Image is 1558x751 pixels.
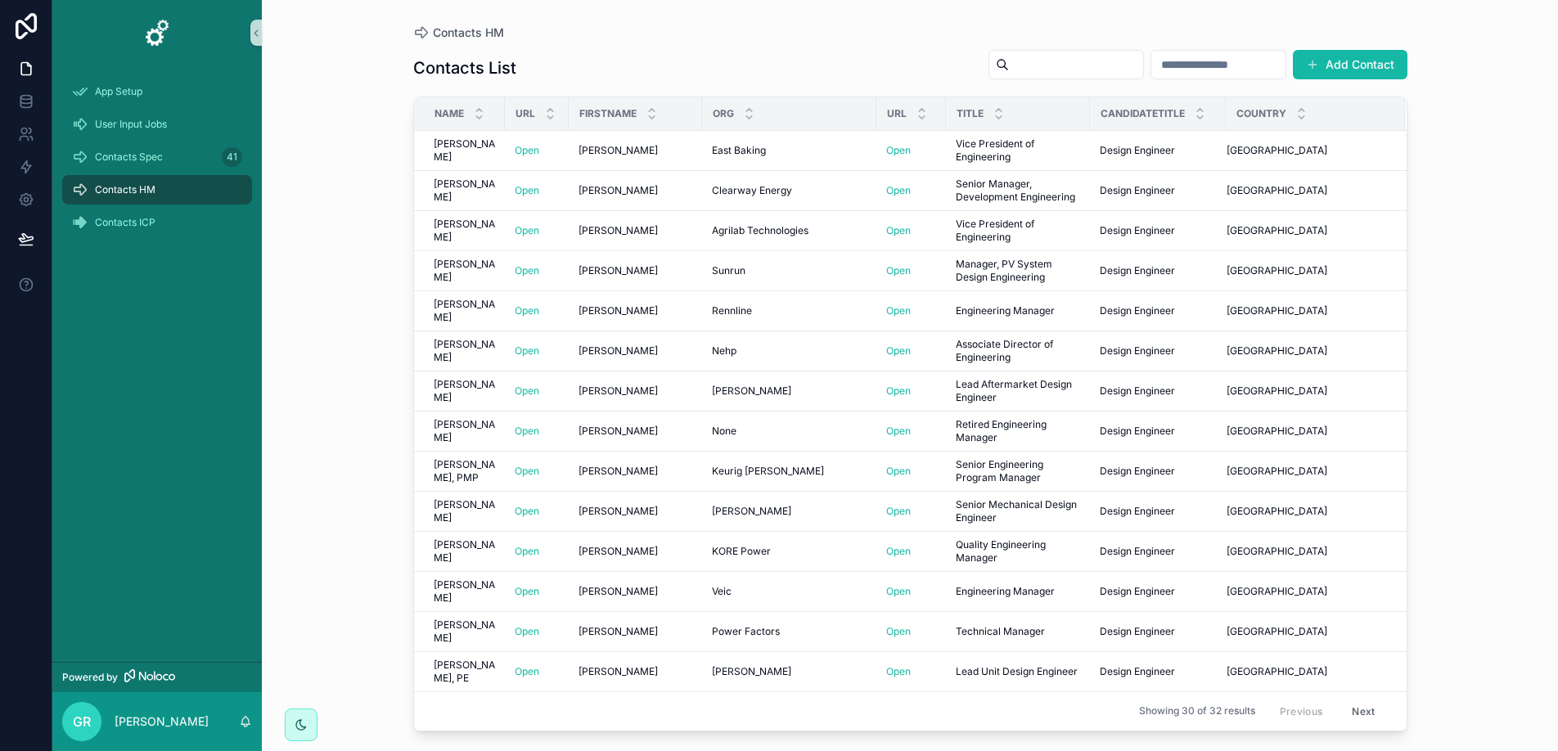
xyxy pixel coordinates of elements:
span: Lead Unit Design Engineer [956,665,1078,678]
span: KORE Power [712,545,771,558]
span: CandidateTitle [1101,107,1185,120]
span: [PERSON_NAME] [579,665,658,678]
span: Design Engineer [1100,264,1175,277]
a: Open [515,184,539,196]
span: Manager, PV System Design Engineering [956,258,1080,284]
span: [GEOGRAPHIC_DATA] [1227,585,1327,598]
a: Design Engineer [1100,224,1216,237]
div: 41 [222,147,242,167]
a: Open [886,505,936,518]
span: [PERSON_NAME] [579,184,658,197]
a: Engineering Manager [956,304,1080,317]
span: Contacts ICP [95,216,155,229]
span: [PERSON_NAME] [579,384,658,398]
a: Design Engineer [1100,344,1216,358]
span: [PERSON_NAME] [579,304,658,317]
a: Lead Aftermarket Design Engineer [956,378,1080,404]
a: [PERSON_NAME] [434,298,495,324]
a: Design Engineer [1100,144,1216,157]
a: Open [886,465,911,477]
a: Open [886,144,911,156]
a: Open [515,545,559,558]
a: Open [515,665,539,677]
span: App Setup [95,85,142,98]
a: [PERSON_NAME] [434,538,495,564]
a: Open [886,585,911,597]
a: Contacts HM [413,25,504,41]
a: Open [515,344,539,357]
a: Open [515,224,559,237]
a: [PERSON_NAME] [579,425,692,438]
span: [PERSON_NAME] [434,178,495,204]
a: [PERSON_NAME] [579,344,692,358]
a: Open [886,585,936,598]
span: URL [887,107,907,120]
span: Design Engineer [1100,224,1175,237]
span: Contacts HM [433,25,504,41]
span: Org [713,107,734,120]
span: Firstname [579,107,637,120]
a: [GEOGRAPHIC_DATA] [1227,384,1385,398]
a: [PERSON_NAME] [712,665,867,678]
span: [PERSON_NAME] [579,425,658,438]
span: [GEOGRAPHIC_DATA] [1227,184,1327,197]
a: Veic [712,585,867,598]
span: Design Engineer [1100,505,1175,518]
span: Powered by [62,671,118,684]
a: Open [515,264,559,277]
span: Design Engineer [1100,465,1175,478]
a: [PERSON_NAME] [579,224,692,237]
a: Open [515,425,559,438]
button: Next [1340,699,1386,724]
a: [GEOGRAPHIC_DATA] [1227,465,1385,478]
span: [GEOGRAPHIC_DATA] [1227,224,1327,237]
a: Open [886,264,936,277]
a: [PERSON_NAME] [434,498,495,524]
span: Design Engineer [1100,665,1175,678]
a: Open [515,665,559,678]
a: Technical Manager [956,625,1080,638]
a: [GEOGRAPHIC_DATA] [1227,304,1385,317]
span: [PERSON_NAME] [579,465,658,478]
a: Rennline [712,304,867,317]
a: [PERSON_NAME] [579,625,692,638]
span: Power Factors [712,625,780,638]
span: Senior Manager, Development Engineering [956,178,1080,204]
a: Open [886,505,911,517]
a: Open [886,545,936,558]
span: [PERSON_NAME] [434,378,495,404]
span: [PERSON_NAME] [434,618,495,645]
a: Engineering Manager [956,585,1080,598]
a: Design Engineer [1100,264,1216,277]
span: Senior Engineering Program Manager [956,458,1080,484]
span: [PERSON_NAME] [434,258,495,284]
span: Senior Mechanical Design Engineer [956,498,1080,524]
span: [GEOGRAPHIC_DATA] [1227,425,1327,438]
div: scrollable content [52,65,262,259]
span: Quality Engineering Manager [956,538,1080,564]
a: Open [515,505,539,517]
a: Open [886,304,911,317]
span: Design Engineer [1100,585,1175,598]
span: [GEOGRAPHIC_DATA] [1227,344,1327,358]
span: Design Engineer [1100,425,1175,438]
span: Keurig [PERSON_NAME] [712,465,824,478]
a: Contacts ICP [62,208,252,237]
span: [GEOGRAPHIC_DATA] [1227,665,1327,678]
span: None [712,425,736,438]
a: Add Contact [1293,50,1407,79]
a: Associate Director of Engineering [956,338,1080,364]
a: Design Engineer [1100,465,1216,478]
a: Open [515,144,539,156]
a: [PERSON_NAME] [579,304,692,317]
a: Open [515,384,539,397]
a: [PERSON_NAME] [579,585,692,598]
span: Name [435,107,464,120]
a: Design Engineer [1100,505,1216,518]
a: [PERSON_NAME] [579,465,692,478]
a: Open [886,304,936,317]
span: GR [73,712,91,731]
a: [GEOGRAPHIC_DATA] [1227,344,1385,358]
